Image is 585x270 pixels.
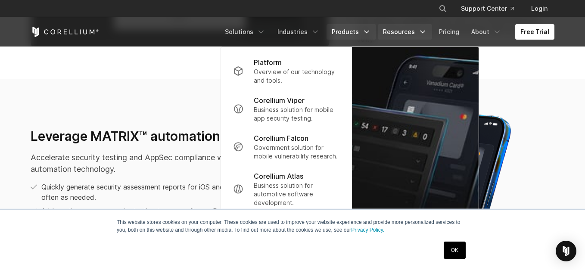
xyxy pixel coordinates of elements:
[444,242,466,259] a: OK
[466,24,507,40] a: About
[428,1,554,16] div: Navigation Menu
[352,47,479,255] a: MATRIX Technology Mobile app testing and reporting automation.
[272,24,325,40] a: Industries
[41,206,281,216] p: Add continuous app security testing to your software DevSecOps pipelines.
[226,52,346,90] a: Platform Overview of our technology and tools.
[117,218,468,234] p: This website stores cookies on your computer. These cookies are used to improve your website expe...
[41,182,286,202] p: Quickly generate security assessment reports for iOS and Android apps as often as needed.
[31,128,286,145] h3: Leverage MATRIX™ automation
[327,24,376,40] a: Products
[226,90,346,128] a: Corellium Viper Business solution for mobile app security testing.
[254,143,339,161] p: Government solution for mobile vulnerability research.
[220,24,554,40] div: Navigation Menu
[254,95,305,106] p: Corellium Viper
[352,47,479,255] img: Matrix_WebNav_1x
[454,1,521,16] a: Support Center
[254,171,303,181] p: Corellium Atlas
[254,57,282,68] p: Platform
[254,106,339,123] p: Business solution for mobile app security testing.
[515,24,554,40] a: Free Trial
[254,68,339,85] p: Overview of our technology and tools.
[254,181,339,207] p: Business solution for automotive software development.
[556,241,576,261] div: Open Intercom Messenger
[434,24,464,40] a: Pricing
[378,24,432,40] a: Resources
[435,1,451,16] button: Search
[220,24,271,40] a: Solutions
[226,128,346,166] a: Corellium Falcon Government solution for mobile vulnerability research.
[351,227,384,233] a: Privacy Policy.
[31,152,286,175] p: Accelerate security testing and AppSec compliance with our MATRIX automation technology.
[226,166,346,212] a: Corellium Atlas Business solution for automotive software development.
[524,1,554,16] a: Login
[31,27,99,37] a: Corellium Home
[254,133,308,143] p: Corellium Falcon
